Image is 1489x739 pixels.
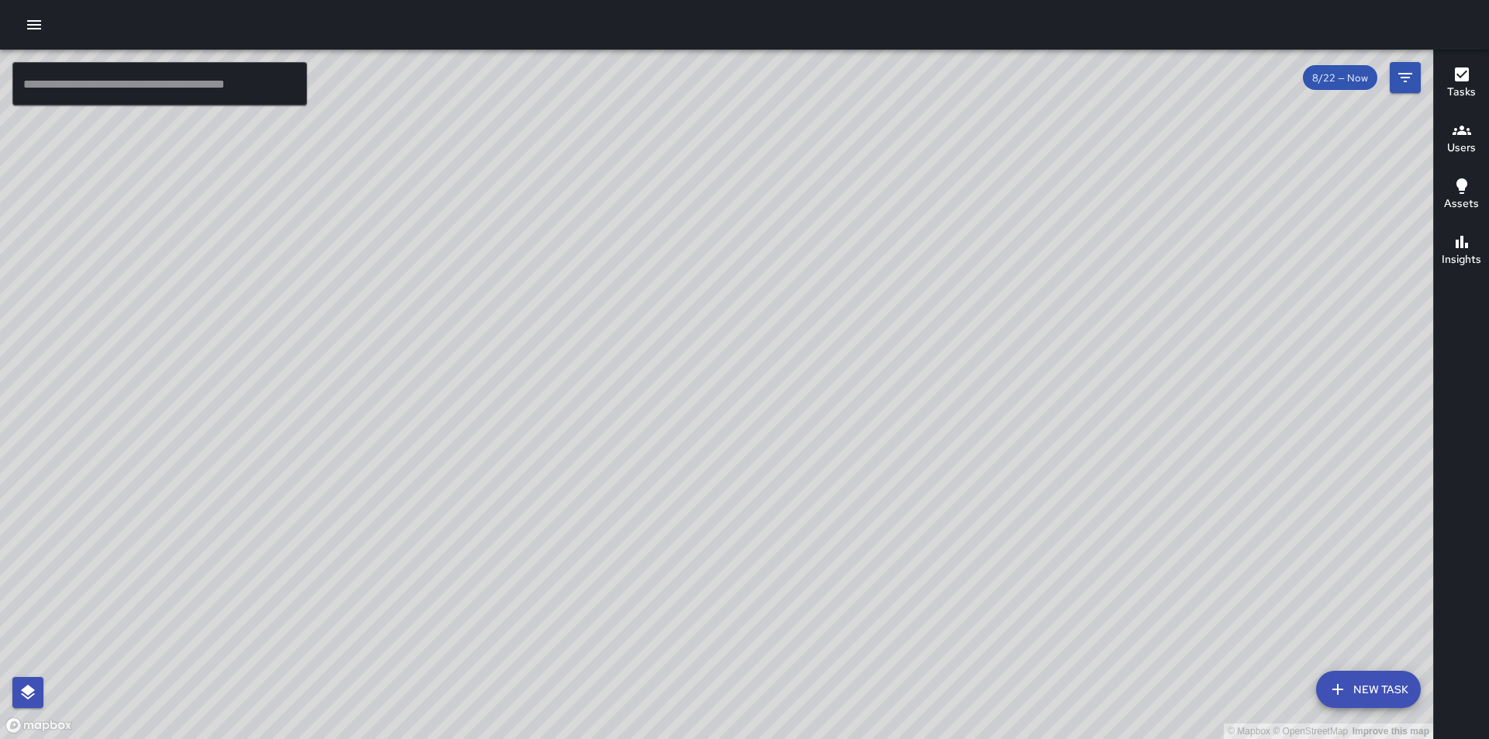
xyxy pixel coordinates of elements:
span: 8/22 — Now [1303,71,1377,85]
button: Users [1434,112,1489,167]
h6: Assets [1444,195,1479,212]
button: New Task [1316,671,1421,708]
button: Insights [1434,223,1489,279]
h6: Users [1447,140,1476,157]
h6: Insights [1442,251,1481,268]
h6: Tasks [1447,84,1476,101]
button: Filters [1390,62,1421,93]
button: Assets [1434,167,1489,223]
button: Tasks [1434,56,1489,112]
